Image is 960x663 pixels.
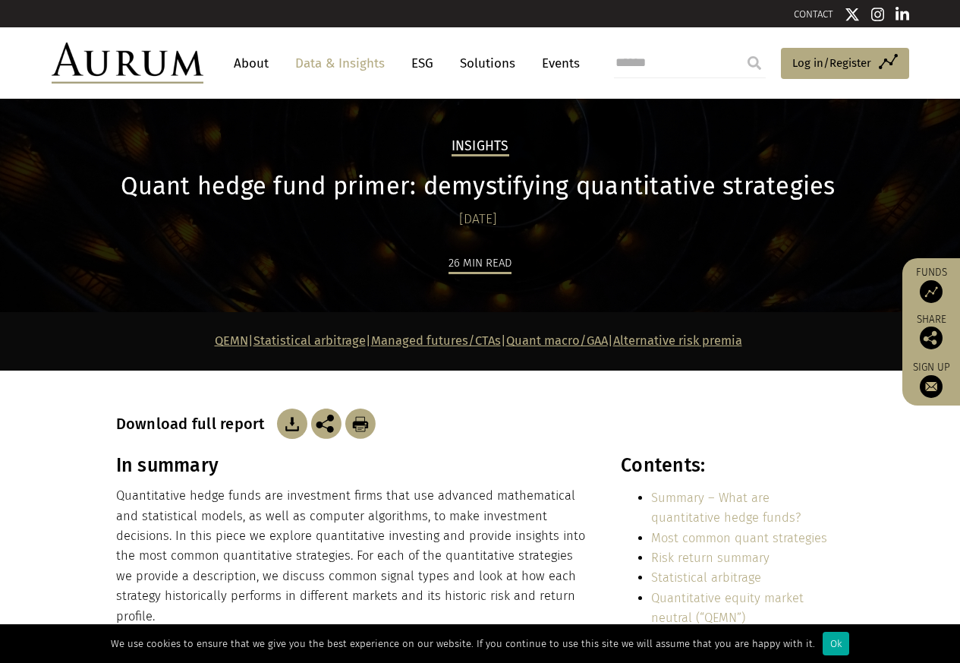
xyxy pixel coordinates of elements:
[404,49,441,77] a: ESG
[116,454,588,477] h3: In summary
[871,7,885,22] img: Instagram icon
[651,591,804,625] a: Quantitative equity market neutral (“QEMN”)
[651,491,801,525] a: Summary – What are quantitative hedge funds?
[52,43,203,84] img: Aurum
[534,49,580,77] a: Events
[651,531,827,545] a: Most common quant strategies
[792,54,871,72] span: Log in/Register
[215,333,742,348] strong: | | | |
[345,409,376,439] img: Download Article
[613,333,742,348] a: Alternative risk premia
[452,138,509,156] h2: Insights
[452,49,523,77] a: Solutions
[311,409,342,439] img: Share this post
[920,280,943,303] img: Access Funds
[781,48,909,80] a: Log in/Register
[895,7,909,22] img: Linkedin icon
[116,415,273,433] h3: Download full report
[371,333,501,348] a: Managed futures/CTAs
[253,333,366,348] a: Statistical arbitrage
[621,454,840,477] h3: Contents:
[920,327,943,349] img: Share this post
[288,49,392,77] a: Data & Insights
[277,409,307,439] img: Download Article
[910,314,952,349] div: Share
[116,209,841,230] div: [DATE]
[794,8,833,20] a: CONTACT
[651,570,761,585] a: Statistical arbitrage
[449,254,511,274] div: 26 min read
[845,7,860,22] img: Twitter icon
[226,49,276,77] a: About
[739,48,770,78] input: Submit
[910,361,952,398] a: Sign up
[215,333,248,348] a: QEMN
[506,333,608,348] a: Quant macro/GAA
[823,632,849,655] div: Ok
[116,486,588,627] p: Quantitative hedge funds are investment firms that use advanced mathematical and statistical mode...
[651,551,770,565] a: Risk return summary
[920,375,943,398] img: Sign up to our newsletter
[910,266,952,303] a: Funds
[116,172,841,201] h1: Quant hedge fund primer: demystifying quantitative strategies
